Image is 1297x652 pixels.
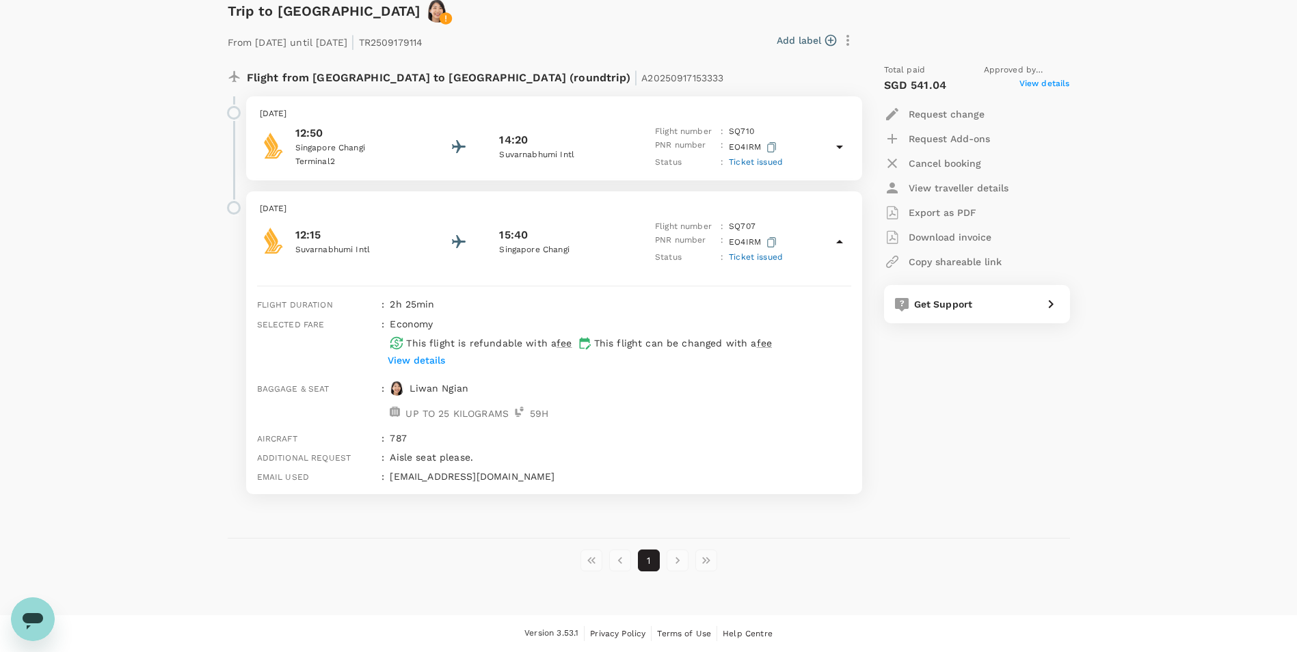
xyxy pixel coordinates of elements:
button: Add label [777,33,836,47]
p: : [721,139,723,156]
button: View details [384,350,449,370]
img: seat-icon [514,407,524,417]
div: : [376,464,384,483]
p: Download invoice [909,230,991,244]
span: fee [557,338,572,349]
p: SGD 541.04 [884,77,947,94]
p: [DATE] [260,107,848,121]
p: Liwan Ngian [410,381,468,395]
iframe: Button to launch messaging window [11,597,55,641]
p: SQ 710 [729,125,754,139]
p: Singapore Changi [295,141,418,155]
div: : [376,292,384,311]
p: Flight from [GEOGRAPHIC_DATA] to [GEOGRAPHIC_DATA] (roundtrip) [247,64,724,88]
a: Terms of Use [657,626,711,641]
p: : [721,220,723,234]
span: Selected fare [257,320,325,329]
div: Aisle seat please. [384,445,851,464]
p: PNR number [655,139,715,156]
p: Terminal 2 [295,155,418,169]
span: View details [1019,77,1070,94]
span: Email used [257,472,310,482]
p: Suvarnabhumi Intl [499,148,622,162]
span: fee [757,338,772,349]
p: : [721,251,723,264]
a: Privacy Policy [590,626,645,641]
img: baggage-icon [390,407,400,417]
button: Cancel booking [884,151,981,176]
span: Privacy Policy [590,629,645,638]
span: Ticket issued [729,252,783,262]
nav: pagination navigation [577,549,721,571]
p: Flight number [655,220,715,234]
span: A20250917153333 [641,72,723,83]
span: Baggage & seat [257,384,330,394]
p: : [721,125,723,139]
div: : [376,445,384,464]
p: Request Add-ons [909,132,990,146]
div: 787 [384,426,851,445]
p: 14:20 [499,132,528,148]
button: Export as PDF [884,200,976,225]
p: SQ 707 [729,220,756,234]
p: Singapore Changi [499,243,622,257]
img: Singapore Airlines [260,132,287,159]
p: View traveller details [909,181,1008,195]
p: [DATE] [260,202,848,216]
button: page 1 [638,549,660,571]
p: 12:50 [295,125,418,141]
p: Cancel booking [909,157,981,170]
p: Flight number [655,125,715,139]
p: 12:15 [295,227,418,243]
span: Total paid [884,64,926,77]
span: Version 3.53.1 [524,627,578,640]
p: View details [388,353,445,367]
p: : [721,234,723,251]
p: From [DATE] until [DATE] TR2509179114 [228,28,423,53]
span: Approved by [984,64,1070,77]
span: Flight duration [257,300,333,310]
p: 59 H [530,407,548,420]
span: Help Centre [723,629,773,638]
p: This flight is refundable with a [406,336,572,350]
p: Copy shareable link [909,255,1002,269]
p: Suvarnabhumi Intl [295,243,418,257]
img: Singapore Airlines [260,227,287,254]
p: : [721,156,723,169]
span: Ticket issued [729,157,783,167]
div: : [376,312,384,376]
p: Status [655,251,715,264]
p: economy [390,317,433,331]
a: Help Centre [723,626,773,641]
p: [EMAIL_ADDRESS][DOMAIN_NAME] [390,470,851,483]
button: Copy shareable link [884,249,1002,274]
button: View traveller details [884,176,1008,200]
p: EO4IRM [729,139,779,156]
p: Export as PDF [909,206,976,219]
p: 2h 25min [390,297,851,311]
button: Request change [884,102,985,126]
div: : [376,376,384,426]
p: Status [655,156,715,169]
div: : [376,426,384,445]
span: Terms of Use [657,629,711,638]
img: avatar-6875fb3495c02.jpeg [390,381,404,396]
p: PNR number [655,234,715,251]
p: UP TO 25 KILOGRAMS [405,407,509,420]
span: Get Support [914,299,973,310]
span: Additional request [257,453,351,463]
span: | [351,32,355,51]
p: This flight can be changed with a [594,336,772,350]
p: EO4IRM [729,234,779,251]
span: Aircraft [257,434,297,444]
p: Request change [909,107,985,121]
button: Download invoice [884,225,991,249]
span: | [634,68,638,87]
button: Request Add-ons [884,126,990,151]
p: 15:40 [499,227,528,243]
